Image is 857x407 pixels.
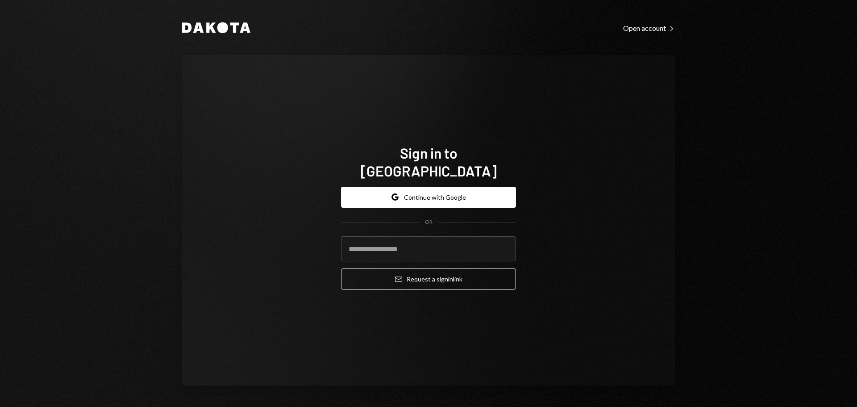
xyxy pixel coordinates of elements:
[623,23,675,33] a: Open account
[623,24,675,33] div: Open account
[341,269,516,290] button: Request a signinlink
[341,144,516,180] h1: Sign in to [GEOGRAPHIC_DATA]
[341,187,516,208] button: Continue with Google
[425,218,433,226] div: OR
